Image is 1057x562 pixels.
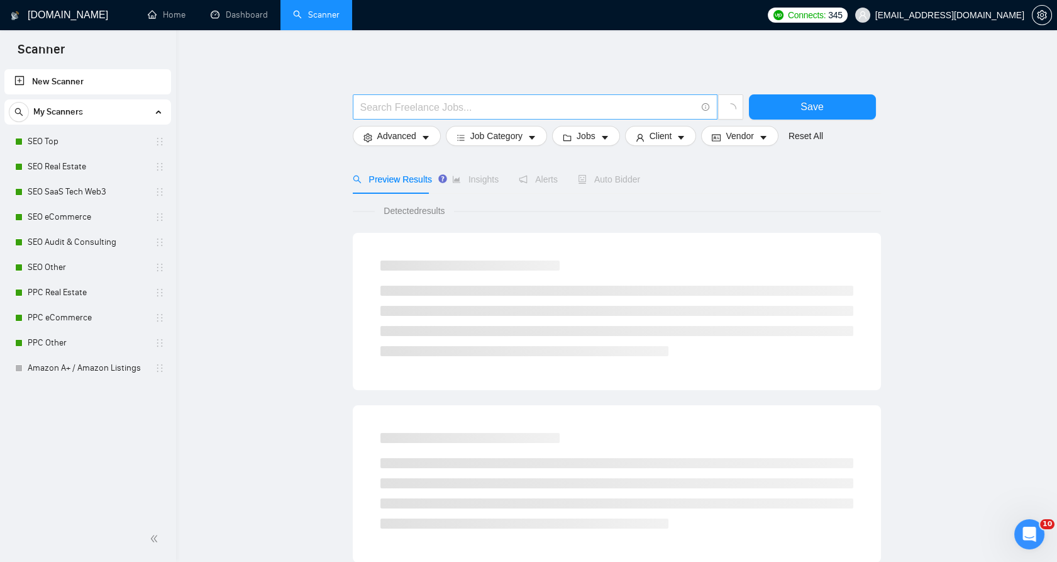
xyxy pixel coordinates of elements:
button: Save [749,94,876,120]
button: userClientcaret-down [625,126,697,146]
button: idcardVendorcaret-down [701,126,778,146]
span: caret-down [759,133,768,142]
span: holder [155,338,165,348]
span: robot [578,175,587,184]
span: My Scanners [33,99,83,125]
a: dashboardDashboard [211,9,268,20]
span: holder [155,363,165,373]
span: holder [155,187,165,197]
span: notification [519,175,528,184]
span: holder [155,137,165,147]
a: SEO Top [28,129,147,154]
span: search [9,108,28,116]
div: Tooltip anchor [437,173,448,184]
span: Alerts [519,174,558,184]
li: My Scanners [4,99,171,381]
a: SEO Real Estate [28,154,147,179]
span: caret-down [600,133,609,142]
a: searchScanner [293,9,340,20]
a: New Scanner [14,69,161,94]
iframe: Intercom live chat [1014,519,1044,549]
span: holder [155,237,165,247]
span: caret-down [677,133,685,142]
span: caret-down [528,133,536,142]
span: holder [155,262,165,273]
span: setting [1032,10,1051,20]
span: double-left [150,532,162,545]
button: setting [1032,5,1052,25]
span: Job Category [470,129,523,143]
a: PPC Real Estate [28,280,147,305]
a: setting [1032,10,1052,20]
input: Search Freelance Jobs... [360,99,696,115]
span: user [636,133,645,142]
span: loading [725,103,736,115]
span: Detected results [375,204,453,218]
span: Jobs [577,129,595,143]
span: 345 [828,8,842,22]
span: caret-down [421,133,430,142]
span: search [353,175,362,184]
span: Insights [452,174,499,184]
span: user [858,11,867,20]
span: holder [155,288,165,298]
span: holder [155,212,165,222]
span: Preview Results [353,174,432,184]
button: barsJob Categorycaret-down [446,126,547,146]
li: New Scanner [4,69,171,94]
span: folder [563,133,572,142]
img: logo [11,6,19,26]
button: settingAdvancedcaret-down [353,126,441,146]
span: Save [800,99,823,115]
a: Reset All [789,129,823,143]
a: SEO Audit & Consulting [28,230,147,255]
a: SEO Other [28,255,147,280]
button: folderJobscaret-down [552,126,620,146]
span: setting [363,133,372,142]
a: homeHome [148,9,185,20]
span: idcard [712,133,721,142]
span: bars [457,133,465,142]
span: holder [155,313,165,323]
button: search [9,102,29,122]
img: upwork-logo.png [773,10,783,20]
span: Scanner [8,40,75,67]
span: Auto Bidder [578,174,640,184]
span: Connects: [788,8,826,22]
span: 10 [1040,519,1054,529]
span: area-chart [452,175,461,184]
span: Advanced [377,129,416,143]
span: holder [155,162,165,172]
span: Vendor [726,129,753,143]
a: PPC eCommerce [28,305,147,330]
a: SEO eCommerce [28,205,147,230]
a: PPC Other [28,330,147,356]
a: SEO SaaS Tech Web3 [28,179,147,205]
span: info-circle [702,103,710,111]
a: Amazon A+ / Amazon Listings [28,356,147,381]
span: Client [650,129,672,143]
